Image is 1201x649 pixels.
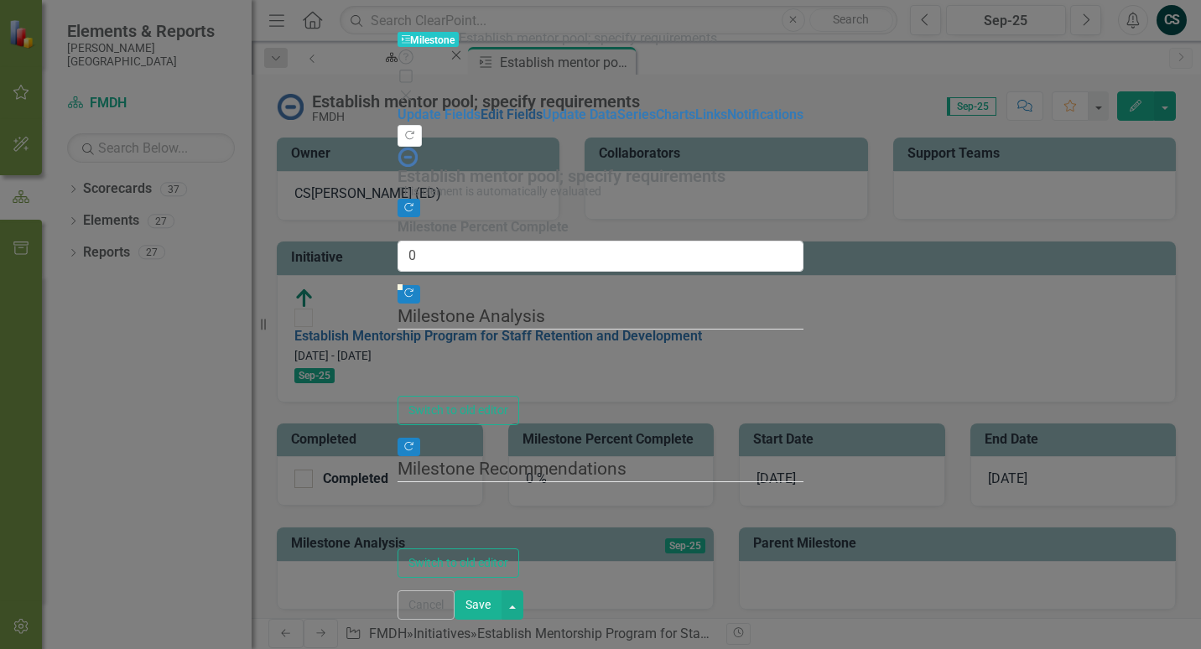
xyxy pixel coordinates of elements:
label: Milestone Percent Complete [398,218,803,237]
a: Edit Fields [481,106,543,122]
img: No Information [398,147,418,167]
button: Cancel [398,590,455,620]
legend: Milestone Recommendations [398,456,803,482]
button: Switch to old editor [398,548,519,578]
legend: Milestone Analysis [398,304,803,330]
div: This element is automatically evaluated [398,185,795,198]
a: Update Data [543,106,617,122]
button: Switch to old editor [398,396,519,425]
button: Save [455,590,502,620]
a: Series [617,106,656,122]
a: Update Fields [398,106,481,122]
span: Milestone [398,32,459,48]
a: Notifications [727,106,803,122]
a: Charts [656,106,695,122]
a: Links [695,106,727,122]
span: Establish mentor pool; specify requirements [459,30,717,46]
div: Establish mentor pool; specify requirements [398,167,795,185]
